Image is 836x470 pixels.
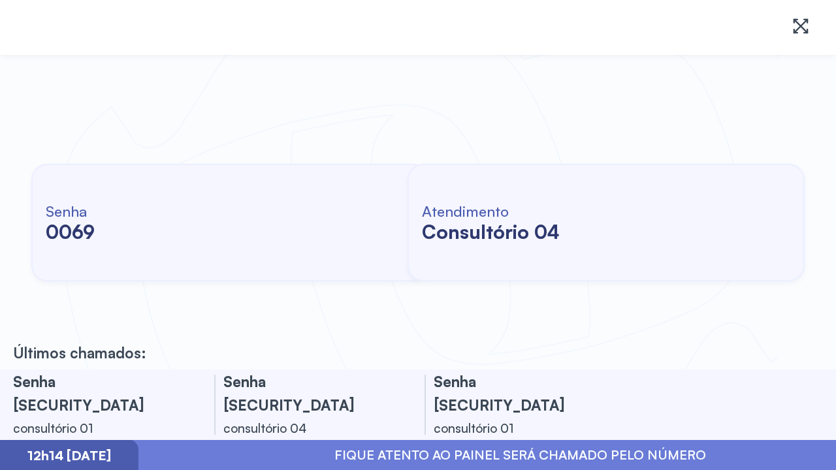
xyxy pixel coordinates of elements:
p: Últimos chamados: [13,343,146,362]
div: consultório 01 [434,416,603,440]
h6: Atendimento [422,202,559,220]
div: consultório 04 [223,416,393,440]
h3: Senha [SECURITY_DATA] [434,369,603,416]
img: Logotipo do estabelecimento [21,10,167,44]
div: consultório 01 [13,416,183,440]
h2: 0069 [46,220,95,243]
h3: Senha [SECURITY_DATA] [13,369,183,416]
h6: Senha [46,202,95,220]
h3: Senha [SECURITY_DATA] [223,369,393,416]
h2: consultório 04 [422,220,559,243]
